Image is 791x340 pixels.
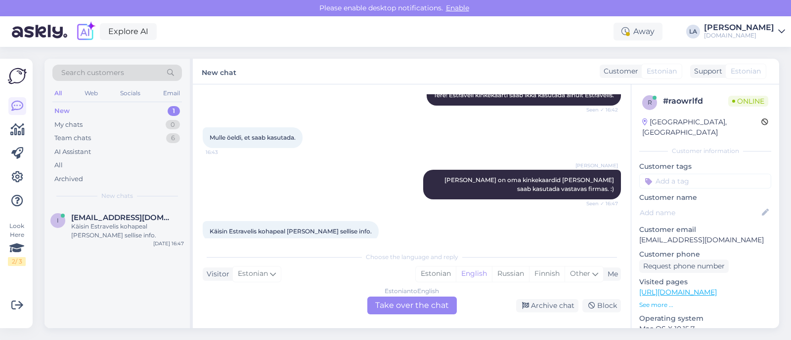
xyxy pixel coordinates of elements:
[642,117,761,138] div: [GEOGRAPHIC_DATA], [GEOGRAPHIC_DATA]
[434,91,614,99] span: Tere! Estraveli kinkekaarti saab ikka kasutada ainult Estravelis.
[168,106,180,116] div: 1
[639,277,771,287] p: Visited pages
[639,249,771,260] p: Customer phone
[206,149,243,156] span: 16:43
[54,174,83,184] div: Archived
[600,66,638,76] div: Customer
[57,217,59,224] span: i
[581,200,618,207] span: Seen ✓ 16:47
[639,324,771,334] p: Mac OS X 10.15.7
[639,260,729,273] div: Request phone number
[582,299,621,312] div: Block
[704,24,774,32] div: [PERSON_NAME]
[647,66,677,76] span: Estonian
[367,297,457,314] div: Take over the chat
[8,222,26,266] div: Look Here
[639,147,771,155] div: Customer information
[71,213,174,222] span: ingeltaamal@gmail.com
[161,87,182,100] div: Email
[83,87,100,100] div: Web
[614,23,662,40] div: Away
[203,253,621,262] div: Choose the language and reply
[516,299,578,312] div: Archive chat
[210,134,296,141] span: Mulle öeldi, et saab kasutada.
[639,161,771,172] p: Customer tags
[731,66,761,76] span: Estonian
[663,95,728,107] div: # raowrlfd
[202,65,236,78] label: New chat
[639,288,717,297] a: [URL][DOMAIN_NAME]
[492,266,529,281] div: Russian
[639,313,771,324] p: Operating system
[61,68,124,78] span: Search customers
[444,176,615,192] span: [PERSON_NAME] on oma kinkekaardid [PERSON_NAME] saab kasutada vastavas firmas. :)
[640,207,760,218] input: Add name
[71,222,184,240] div: Käisin Estravelis kohapeal [PERSON_NAME] sellise info.
[581,106,618,113] span: Seen ✓ 16:42
[166,120,180,130] div: 0
[100,23,157,40] a: Explore AI
[639,301,771,309] p: See more ...
[704,24,785,39] a: [PERSON_NAME][DOMAIN_NAME]
[54,133,91,143] div: Team chats
[575,162,618,169] span: [PERSON_NAME]
[443,3,472,12] span: Enable
[639,192,771,203] p: Customer name
[690,66,722,76] div: Support
[8,257,26,266] div: 2 / 3
[118,87,142,100] div: Socials
[54,160,63,170] div: All
[704,32,774,39] div: [DOMAIN_NAME]
[639,174,771,189] input: Add a tag
[529,266,565,281] div: Finnish
[416,266,456,281] div: Estonian
[385,287,439,296] div: Estonian to English
[8,67,27,85] img: Askly Logo
[648,99,652,106] span: r
[686,25,700,38] div: LA
[54,106,70,116] div: New
[54,120,83,130] div: My chats
[604,269,618,279] div: Me
[639,235,771,245] p: [EMAIL_ADDRESS][DOMAIN_NAME]
[570,269,590,278] span: Other
[75,21,96,42] img: explore-ai
[639,225,771,235] p: Customer email
[728,96,768,107] span: Online
[166,133,180,143] div: 6
[456,266,492,281] div: English
[238,268,268,279] span: Estonian
[52,87,64,100] div: All
[210,227,372,235] span: Käisin Estravelis kohapeal [PERSON_NAME] sellise info.
[101,191,133,200] span: New chats
[153,240,184,247] div: [DATE] 16:47
[203,269,229,279] div: Visitor
[54,147,91,157] div: AI Assistant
